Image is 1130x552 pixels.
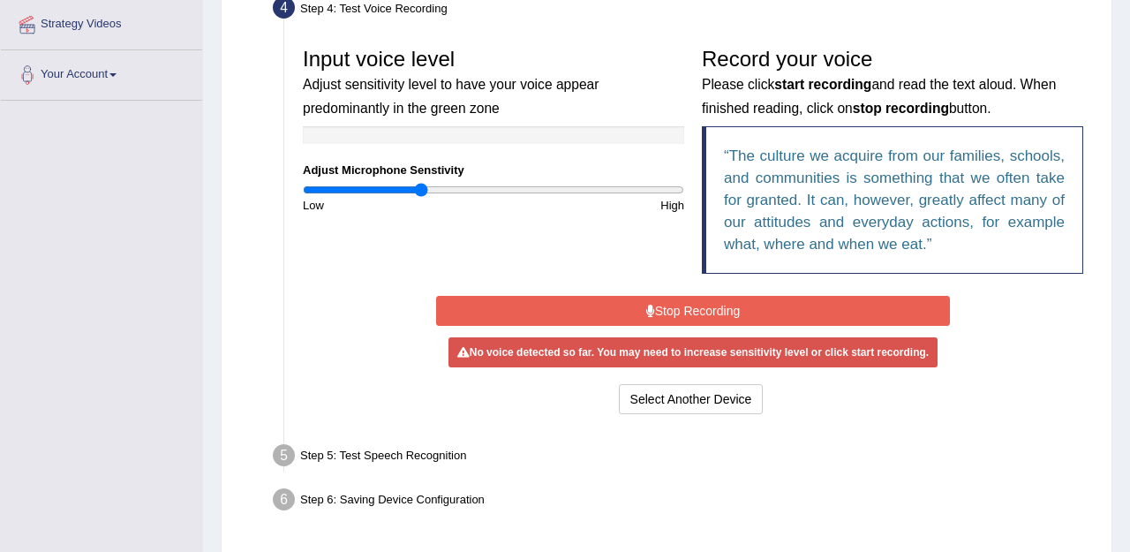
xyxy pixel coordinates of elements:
h3: Record your voice [702,48,1083,117]
div: No voice detected so far. You may need to increase sensitivity level or click start recording. [448,337,938,367]
small: Adjust sensitivity level to have your voice appear predominantly in the green zone [303,77,599,115]
div: Low [294,197,493,214]
button: Stop Recording [436,296,951,326]
small: Please click and read the text aloud. When finished reading, click on button. [702,77,1056,115]
button: Select Another Device [619,384,764,414]
h3: Input voice level [303,48,684,117]
div: Step 6: Saving Device Configuration [265,483,1104,522]
a: Your Account [1,50,202,95]
div: Step 5: Test Speech Recognition [265,439,1104,478]
b: stop recording [853,101,949,116]
q: The culture we acquire from our families, schools, and communities is something that we often tak... [724,147,1065,253]
label: Adjust Microphone Senstivity [303,162,464,178]
b: start recording [774,77,871,92]
div: High [493,197,693,214]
